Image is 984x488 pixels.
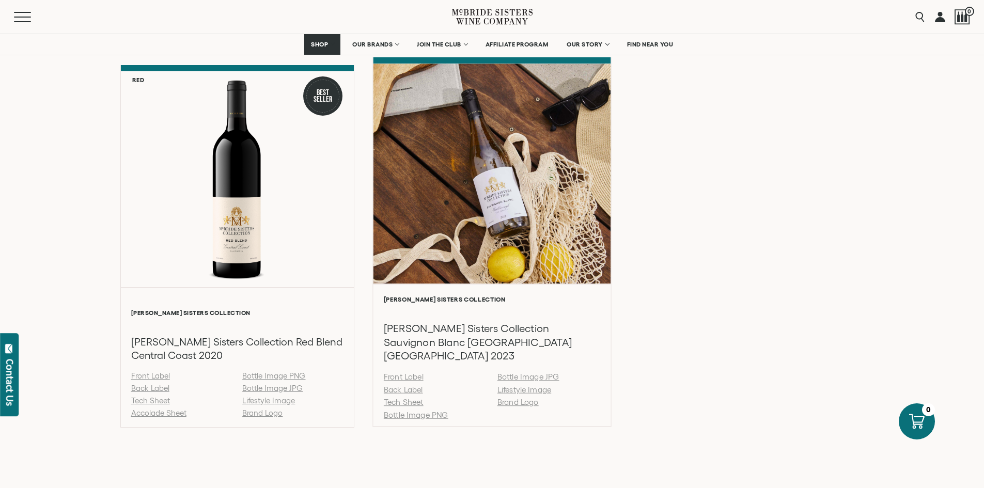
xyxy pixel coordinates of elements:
a: OUR STORY [560,34,615,55]
a: JOIN THE CLUB [410,34,474,55]
span: AFFILIATE PROGRAM [486,41,549,48]
a: Back Label [384,385,423,394]
span: SHOP [311,41,329,48]
span: 0 [965,7,974,16]
div: Contact Us [5,359,15,406]
h6: [PERSON_NAME] Sisters Collection [131,309,343,316]
h6: Red [132,76,145,83]
a: Lifestyle Image [497,385,551,394]
span: OUR BRANDS [352,41,393,48]
a: SHOP [304,34,340,55]
a: AFFILIATE PROGRAM [479,34,555,55]
span: JOIN THE CLUB [417,41,461,48]
a: Brand Logo [497,398,539,406]
h6: [PERSON_NAME] Sisters Collection [384,296,601,303]
a: OUR BRANDS [346,34,405,55]
span: OUR STORY [567,41,603,48]
a: Tech Sheet [131,396,170,405]
a: Back Label [131,384,169,392]
a: Bottle Image PNG [242,371,305,380]
button: Mobile Menu Trigger [14,12,51,22]
a: Bottle Image JPG [242,384,303,392]
a: Tech Sheet [384,398,424,406]
a: Lifestyle Image [242,396,295,405]
a: Bottle Image PNG [384,411,448,419]
h3: [PERSON_NAME] Sisters Collection Sauvignon Blanc [GEOGRAPHIC_DATA] [GEOGRAPHIC_DATA] 2023 [384,322,601,364]
h3: [PERSON_NAME] Sisters Collection Red Blend Central Coast 2020 [131,335,343,362]
a: Accolade Sheet [131,408,186,417]
a: FIND NEAR YOU [620,34,680,55]
a: Brand Logo [242,408,283,417]
a: Front Label [131,371,170,380]
div: 0 [922,403,935,416]
a: Front Label [384,373,424,382]
span: FIND NEAR YOU [627,41,674,48]
a: Bottle Image JPG [497,373,559,382]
